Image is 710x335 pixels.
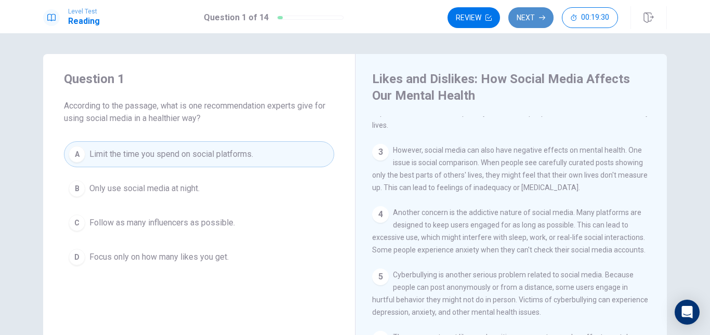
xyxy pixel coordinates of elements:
button: CFollow as many influencers as possible. [64,210,334,236]
h1: Question 1 of 14 [204,11,269,24]
div: B [69,180,85,197]
div: C [69,215,85,231]
button: Review [448,7,500,28]
h4: Question 1 [64,71,334,87]
span: Focus only on how many likes you get. [89,251,229,263]
span: However, social media can also have negative effects on mental health. One issue is social compar... [372,146,648,192]
span: Cyberbullying is another serious problem related to social media. Because people can post anonymo... [372,271,648,316]
div: A [69,146,85,163]
span: Only use social media at night. [89,182,200,195]
button: ALimit the time you spend on social platforms. [64,141,334,167]
button: 00:19:30 [562,7,618,28]
span: According to the passage, what is one recommendation experts give for using social media in a hea... [64,100,334,125]
button: Next [508,7,554,28]
div: D [69,249,85,265]
span: Level Test [68,8,100,15]
span: Follow as many influencers as possible. [89,217,235,229]
button: BOnly use social media at night. [64,176,334,202]
h1: Reading [68,15,100,28]
div: 4 [372,206,389,223]
span: 00:19:30 [581,14,609,22]
span: Another concern is the addictive nature of social media. Many platforms are designed to keep user... [372,208,646,254]
div: 5 [372,269,389,285]
span: Limit the time you spend on social platforms. [89,148,253,160]
div: Open Intercom Messenger [675,300,700,325]
button: DFocus only on how many likes you get. [64,244,334,270]
h4: Likes and Dislikes: How Social Media Affects Our Mental Health [372,71,648,104]
div: 3 [372,144,389,160]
